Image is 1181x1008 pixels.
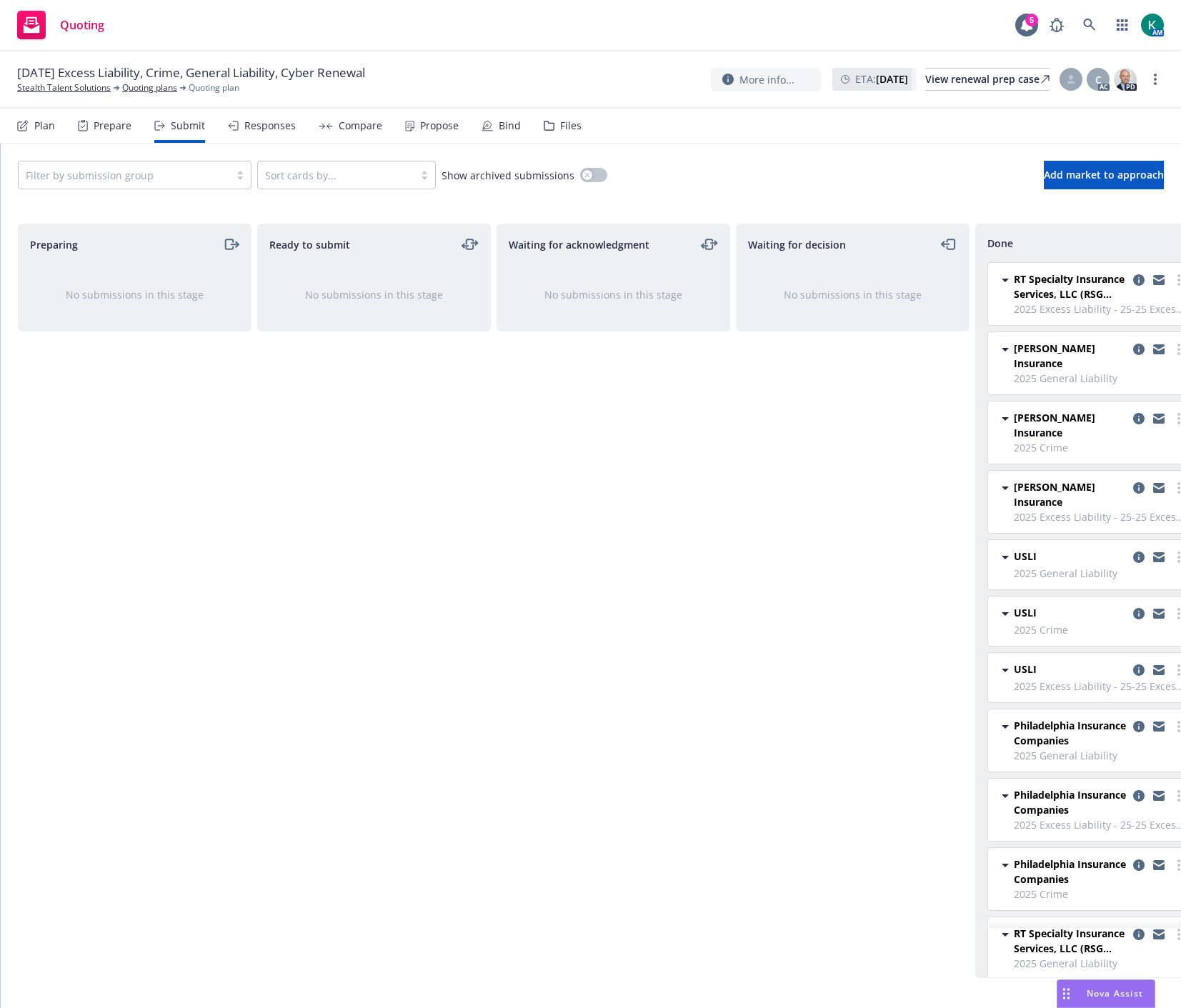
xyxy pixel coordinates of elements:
a: copy logging email [1150,857,1167,874]
div: No submissions in this stage [520,287,707,302]
a: copy logging email [1130,926,1147,943]
a: copy logging email [1150,410,1167,427]
div: No submissions in this stage [41,287,228,302]
div: Bind [499,120,521,131]
a: View renewal prep case [925,68,1050,91]
span: Quoting [60,19,104,31]
div: 5 [1025,14,1038,26]
span: ETA : [855,71,908,86]
a: copy logging email [1150,662,1167,679]
a: copy logging email [1130,549,1147,566]
img: photo [1114,68,1137,91]
a: Quoting plans [122,81,177,94]
span: Waiting for decision [748,237,846,252]
a: moveRight [222,236,239,253]
button: Add market to approach [1044,161,1164,189]
a: copy logging email [1130,271,1147,289]
span: Ready to submit [269,237,350,252]
a: copy logging email [1130,718,1147,735]
a: copy logging email [1130,605,1147,622]
a: copy logging email [1150,341,1167,358]
span: USLI [1014,605,1037,620]
span: RT Specialty Insurance Services, LLC (RSG Specialty, LLC) [1014,271,1127,301]
a: Search [1075,11,1104,39]
span: Waiting for acknowledgment [509,237,649,252]
div: Plan [34,120,55,131]
a: moveLeft [940,236,957,253]
span: [DATE] Excess Liability, Crime, General Liability, Cyber Renewal [17,64,365,81]
a: Report a Bug [1042,11,1071,39]
button: More info... [711,68,821,91]
span: [PERSON_NAME] Insurance [1014,341,1127,371]
div: Submit [171,120,205,131]
span: Philadelphia Insurance Companies [1014,718,1127,748]
a: more [1147,71,1164,88]
div: View renewal prep case [925,69,1050,90]
span: Add market to approach [1044,168,1164,181]
div: Prepare [94,120,131,131]
span: More info... [739,72,794,87]
div: Drag to move [1057,980,1075,1007]
span: Show archived submissions [442,168,574,183]
div: Files [560,120,582,131]
span: Nova Assist [1087,987,1143,999]
span: Preparing [30,237,78,252]
div: No submissions in this stage [759,287,946,302]
a: copy logging email [1150,926,1167,943]
div: Compare [339,120,382,131]
a: Quoting [11,5,110,45]
div: Propose [420,120,459,131]
a: copy logging email [1130,479,1147,496]
a: copy logging email [1130,662,1147,679]
span: [PERSON_NAME] Insurance [1014,410,1127,440]
span: USLI [1014,549,1037,564]
a: copy logging email [1150,787,1167,804]
span: C [1095,72,1102,87]
a: copy logging email [1130,410,1147,427]
img: photo [1141,14,1164,36]
span: Quoting plan [189,81,239,94]
span: RT Specialty Insurance Services, LLC (RSG Specialty, LLC) [1014,926,1127,956]
span: USLI [1014,662,1037,677]
a: copy logging email [1150,549,1167,566]
button: Nova Assist [1057,979,1155,1008]
span: Done [987,236,1013,251]
a: copy logging email [1150,271,1167,289]
a: moveLeftRight [462,236,479,253]
span: Philadelphia Insurance Companies [1014,787,1127,817]
a: copy logging email [1130,787,1147,804]
div: No submissions in this stage [281,287,467,302]
a: copy logging email [1130,857,1147,874]
a: copy logging email [1150,718,1167,735]
a: copy logging email [1150,479,1167,496]
a: Stealth Talent Solutions [17,81,111,94]
a: moveLeftRight [701,236,718,253]
div: Responses [244,120,296,131]
a: Switch app [1108,11,1137,39]
span: [PERSON_NAME] Insurance [1014,479,1127,509]
a: copy logging email [1150,605,1167,622]
span: Philadelphia Insurance Companies [1014,857,1127,887]
strong: [DATE] [876,72,908,86]
a: copy logging email [1130,341,1147,358]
